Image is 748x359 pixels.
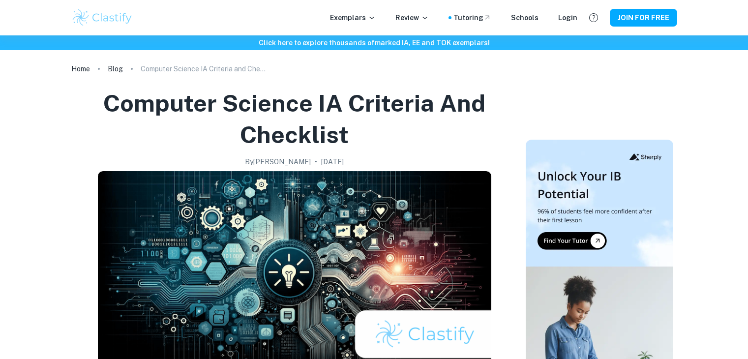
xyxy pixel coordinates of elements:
[141,63,269,74] p: Computer Science IA Criteria and Checklist
[2,37,746,48] h6: Click here to explore thousands of marked IA, EE and TOK exemplars !
[511,12,539,23] a: Schools
[395,12,429,23] p: Review
[71,8,134,28] img: Clastify logo
[585,9,602,26] button: Help and Feedback
[71,62,90,76] a: Home
[108,62,123,76] a: Blog
[315,156,317,167] p: •
[330,12,376,23] p: Exemplars
[75,88,514,150] h1: Computer Science IA Criteria and Checklist
[453,12,491,23] a: Tutoring
[245,156,311,167] h2: By [PERSON_NAME]
[558,12,577,23] a: Login
[321,156,344,167] h2: [DATE]
[610,9,677,27] button: JOIN FOR FREE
